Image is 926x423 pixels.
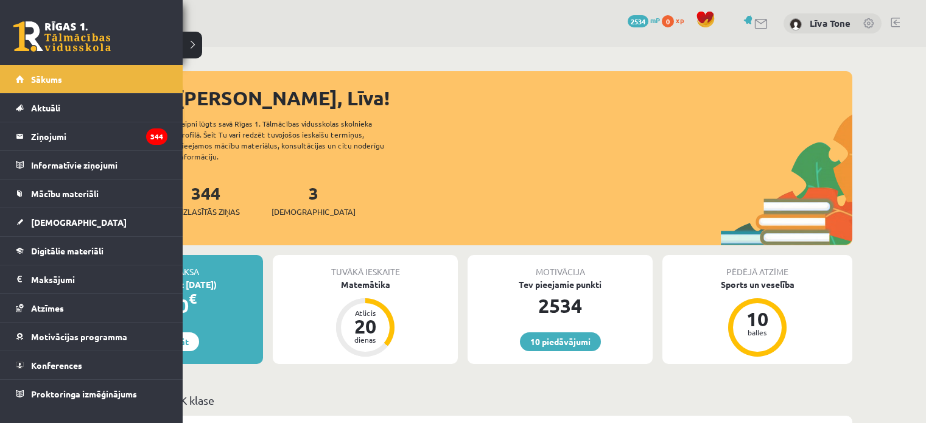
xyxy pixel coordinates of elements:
div: Motivācija [468,255,653,278]
a: 2534 mP [628,15,660,25]
a: Digitālie materiāli [16,237,167,265]
span: Mācību materiāli [31,188,99,199]
a: 0 xp [662,15,690,25]
span: Digitālie materiāli [31,245,103,256]
div: Tuvākā ieskaite [273,255,458,278]
div: Laipni lūgts savā Rīgas 1. Tālmācības vidusskolas skolnieka profilā. Šeit Tu vari redzēt tuvojošo... [178,118,405,162]
i: 344 [146,128,167,145]
a: 3[DEMOGRAPHIC_DATA] [272,182,356,218]
span: 0 [662,15,674,27]
span: mP [650,15,660,25]
a: Aktuāli [16,94,167,122]
a: Informatīvie ziņojumi [16,151,167,179]
div: Atlicis [347,309,384,316]
span: Proktoringa izmēģinājums [31,388,137,399]
span: 2534 [628,15,648,27]
a: Sākums [16,65,167,93]
span: Sākums [31,74,62,85]
a: Konferences [16,351,167,379]
div: Sports un veselība [662,278,852,291]
legend: Informatīvie ziņojumi [31,151,167,179]
span: [DEMOGRAPHIC_DATA] [31,217,127,228]
span: Motivācijas programma [31,331,127,342]
span: Konferences [31,360,82,371]
a: Līva Tone [810,17,851,29]
div: 20 [347,316,384,336]
a: Maksājumi [16,265,167,293]
img: Līva Tone [790,18,802,30]
span: € [189,290,197,307]
legend: Maksājumi [31,265,167,293]
div: [PERSON_NAME], Līva! [177,83,852,113]
a: Sports un veselība 10 balles [662,278,852,358]
a: 344Neizlasītās ziņas [172,182,240,218]
a: Motivācijas programma [16,323,167,351]
span: Aktuāli [31,102,60,113]
p: Mācību plāns 12.b3 JK klase [78,392,847,408]
a: Ziņojumi344 [16,122,167,150]
a: [DEMOGRAPHIC_DATA] [16,208,167,236]
div: dienas [347,336,384,343]
a: 10 piedāvājumi [520,332,601,351]
span: [DEMOGRAPHIC_DATA] [272,206,356,218]
a: Matemātika Atlicis 20 dienas [273,278,458,358]
a: Rīgas 1. Tālmācības vidusskola [13,21,111,52]
span: xp [676,15,684,25]
a: Atzīmes [16,294,167,322]
div: Pēdējā atzīme [662,255,852,278]
div: 2534 [468,291,653,320]
div: 10 [739,309,776,329]
div: Matemātika [273,278,458,291]
span: Neizlasītās ziņas [172,206,240,218]
legend: Ziņojumi [31,122,167,150]
a: Mācību materiāli [16,180,167,208]
div: balles [739,329,776,336]
div: Tev pieejamie punkti [468,278,653,291]
span: Atzīmes [31,302,64,313]
a: Proktoringa izmēģinājums [16,380,167,408]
